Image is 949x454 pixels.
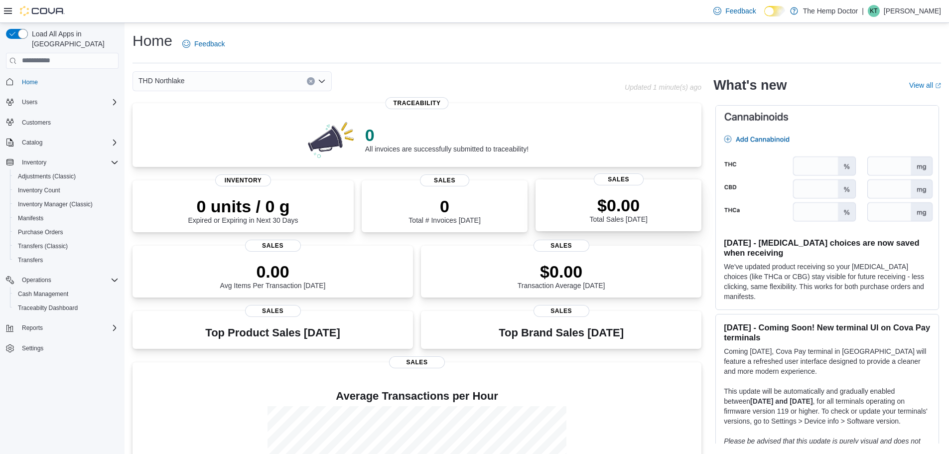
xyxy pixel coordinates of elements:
span: Feedback [725,6,756,16]
span: Traceabilty Dashboard [18,304,78,312]
span: Purchase Orders [14,226,119,238]
button: Transfers (Classic) [10,239,123,253]
button: Open list of options [318,77,326,85]
span: Purchase Orders [18,228,63,236]
span: Inventory Count [18,186,60,194]
p: 0.00 [220,262,326,282]
span: Users [18,96,119,108]
div: Expired or Expiring in Next 30 Days [188,196,298,224]
button: Home [2,75,123,89]
button: Purchase Orders [10,225,123,239]
p: Coming [DATE], Cova Pay terminal in [GEOGRAPHIC_DATA] will feature a refreshed user interface des... [724,346,931,376]
a: Feedback [178,34,229,54]
p: | [862,5,864,17]
button: Cash Management [10,287,123,301]
p: $0.00 [589,195,647,215]
p: This update will be automatically and gradually enabled between , for all terminals operating on ... [724,386,931,426]
span: Feedback [194,39,225,49]
a: Feedback [709,1,760,21]
span: Inventory [18,156,119,168]
span: Transfers (Classic) [14,240,119,252]
button: Operations [2,273,123,287]
button: Inventory [18,156,50,168]
span: THD Northlake [138,75,185,87]
img: Cova [20,6,65,16]
span: Reports [18,322,119,334]
button: Traceabilty Dashboard [10,301,123,315]
span: Catalog [18,137,119,149]
span: Transfers [14,254,119,266]
h4: Average Transactions per Hour [140,390,693,402]
img: 0 [305,119,357,159]
button: Reports [2,321,123,335]
span: Sales [389,356,445,368]
p: 0 units / 0 g [188,196,298,216]
span: Manifests [18,214,43,222]
a: Home [18,76,42,88]
span: Load All Apps in [GEOGRAPHIC_DATA] [28,29,119,49]
span: Sales [534,240,589,252]
p: We've updated product receiving so your [MEDICAL_DATA] choices (like THCa or CBG) stay visible fo... [724,262,931,302]
nav: Complex example [6,71,119,382]
div: Transaction Average [DATE] [518,262,605,290]
button: Transfers [10,253,123,267]
span: Sales [245,305,301,317]
button: Catalog [2,136,123,150]
a: View allExternal link [909,81,941,89]
a: Transfers [14,254,47,266]
span: Customers [22,119,51,127]
p: Updated 1 minute(s) ago [625,83,701,91]
span: Adjustments (Classic) [18,172,76,180]
a: Manifests [14,212,47,224]
span: Transfers (Classic) [18,242,68,250]
svg: External link [935,83,941,89]
span: Inventory Manager (Classic) [14,198,119,210]
a: Traceabilty Dashboard [14,302,82,314]
span: KT [870,5,877,17]
span: Inventory [22,158,46,166]
span: Sales [594,173,644,185]
a: Transfers (Classic) [14,240,72,252]
span: Cash Management [14,288,119,300]
span: Inventory [215,174,271,186]
span: Sales [534,305,589,317]
span: Sales [245,240,301,252]
a: Customers [18,117,55,129]
input: Dark Mode [764,6,785,16]
h3: [DATE] - Coming Soon! New terminal UI on Cova Pay terminals [724,322,931,342]
span: Reports [22,324,43,332]
span: Users [22,98,37,106]
span: Cash Management [18,290,68,298]
button: Clear input [307,77,315,85]
h3: Top Brand Sales [DATE] [499,327,624,339]
button: Manifests [10,211,123,225]
p: $0.00 [518,262,605,282]
span: Home [18,76,119,88]
div: Kyle Trask [868,5,880,17]
span: Transfers [18,256,43,264]
button: Catalog [18,137,46,149]
span: Inventory Count [14,184,119,196]
span: Inventory Manager (Classic) [18,200,93,208]
button: Reports [18,322,47,334]
span: Manifests [14,212,119,224]
h3: [DATE] - [MEDICAL_DATA] choices are now saved when receiving [724,238,931,258]
span: Home [22,78,38,86]
h3: Top Product Sales [DATE] [205,327,340,339]
span: Customers [18,116,119,129]
span: Traceabilty Dashboard [14,302,119,314]
a: Purchase Orders [14,226,67,238]
span: Adjustments (Classic) [14,170,119,182]
button: Users [18,96,41,108]
h1: Home [133,31,172,51]
span: Operations [22,276,51,284]
div: Total Sales [DATE] [589,195,647,223]
button: Customers [2,115,123,130]
p: 0 [408,196,480,216]
a: Adjustments (Classic) [14,170,80,182]
p: [PERSON_NAME] [884,5,941,17]
h2: What's new [713,77,787,93]
div: Total # Invoices [DATE] [408,196,480,224]
a: Cash Management [14,288,72,300]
